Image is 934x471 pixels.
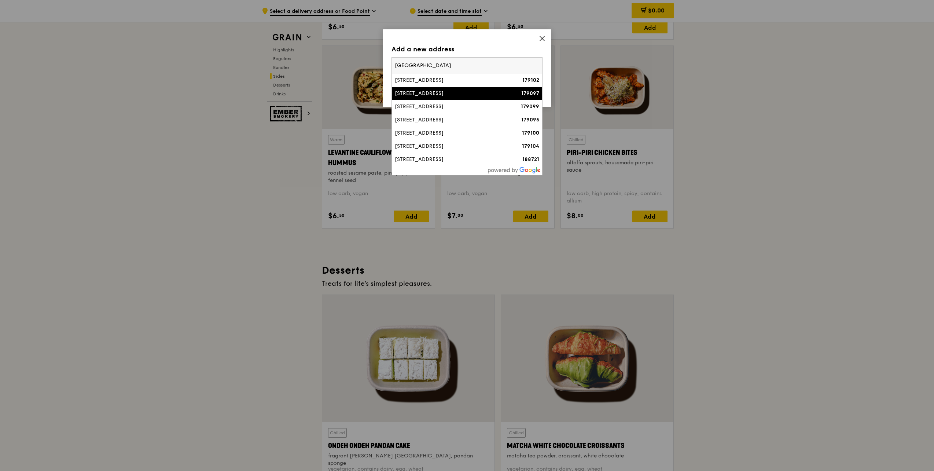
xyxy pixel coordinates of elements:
strong: 179100 [522,130,539,136]
div: Add a new address [391,44,543,54]
strong: 188721 [522,156,539,163]
strong: 179095 [521,117,539,123]
strong: 179102 [522,77,539,83]
div: [STREET_ADDRESS] [395,156,503,163]
strong: 179097 [521,90,539,96]
div: [STREET_ADDRESS] [395,90,503,97]
div: [STREET_ADDRESS] [395,77,503,84]
div: [STREET_ADDRESS] [395,143,503,150]
strong: 179104 [522,143,539,149]
div: [STREET_ADDRESS] [395,129,503,137]
img: powered-by-google.60e8a832.png [488,167,541,174]
strong: 179099 [521,103,539,110]
div: [STREET_ADDRESS] [395,103,503,110]
div: [STREET_ADDRESS] [395,116,503,124]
